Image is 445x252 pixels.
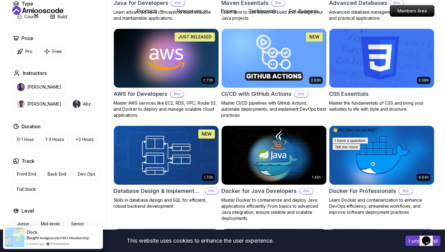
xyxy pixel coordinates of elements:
[390,5,434,17] a: Members Area
[205,188,218,194] p: Pro
[329,197,434,215] p: Learn Docker and containerization to enhance DevOps efficiency, streamline workflows, and improve...
[330,125,439,225] iframe: chat widget
[40,236,89,240] a: Amigoscode PRO Membership
[329,187,396,195] h2: Docker For Professionals
[2,3,47,7] span: 👋 Hi! How can we help?
[177,7,201,15] p: Resources
[78,171,95,177] p: Dev Ops
[41,221,60,227] p: Mid-level
[27,235,39,240] span: Bought
[289,7,318,15] a: For Business
[137,7,165,19] button: Products
[13,218,33,230] button: Junior
[114,126,219,185] img: Database Design & Implementation card
[71,221,84,227] p: Senior
[27,241,44,246] span: a month ago
[13,168,40,180] button: Front End
[5,234,396,247] div: This website uses cookies to enhance the user experience.
[51,241,69,246] a: ProveSource
[21,207,34,214] h2: Level
[44,168,70,180] button: Back End
[222,126,326,185] img: Docker for Java Developers card
[114,197,219,209] p: Skills in database design and SQL for efficient, robust backend development
[5,227,25,247] img: provesource social proof notification image
[405,236,440,246] button: Accept cookies
[420,228,439,246] iframe: chat widget
[2,2,111,25] div: 👋 Hi! How can we help?I have a questionTell me more
[37,218,64,230] button: Mid-level
[249,7,277,15] a: Testimonials
[221,7,236,15] a: Pricing
[137,7,157,15] p: Products
[114,126,219,209] a: Database Design & Implementation card1.70hNEWDatabase Design & ImplementationProSkills in databas...
[13,183,40,195] button: Full Stack
[2,19,30,25] button: Tell me more
[17,186,36,192] p: Full Stack
[74,168,99,180] button: Dev Ops
[221,126,327,221] a: Docker for Java Developers card1.45hDocker for Java DevelopersProMaster Docker to containerize an...
[17,221,29,227] p: Junior
[300,188,313,194] p: Pro
[21,157,35,165] h2: Track
[329,126,434,185] img: Docker For Professionals card
[2,12,38,19] button: I have a question
[17,171,36,177] p: Front End
[177,7,209,19] button: Resources
[67,218,88,230] button: Senior
[329,126,434,215] a: Docker For Professionals card4.64hDocker For ProfessionalsProLearn Docker and containerization to...
[204,175,213,180] p: 1.70h
[27,230,37,235] span: Dock
[312,175,321,180] p: 1.45h
[221,187,297,195] h2: Docker for Java Developers
[221,197,327,221] p: Master Docker to containerize and deploy Java applications efficiently. From basics to advanced J...
[390,5,434,16] p: Members Area
[48,171,66,177] p: Back End
[114,187,202,195] h2: Database Design & Implementation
